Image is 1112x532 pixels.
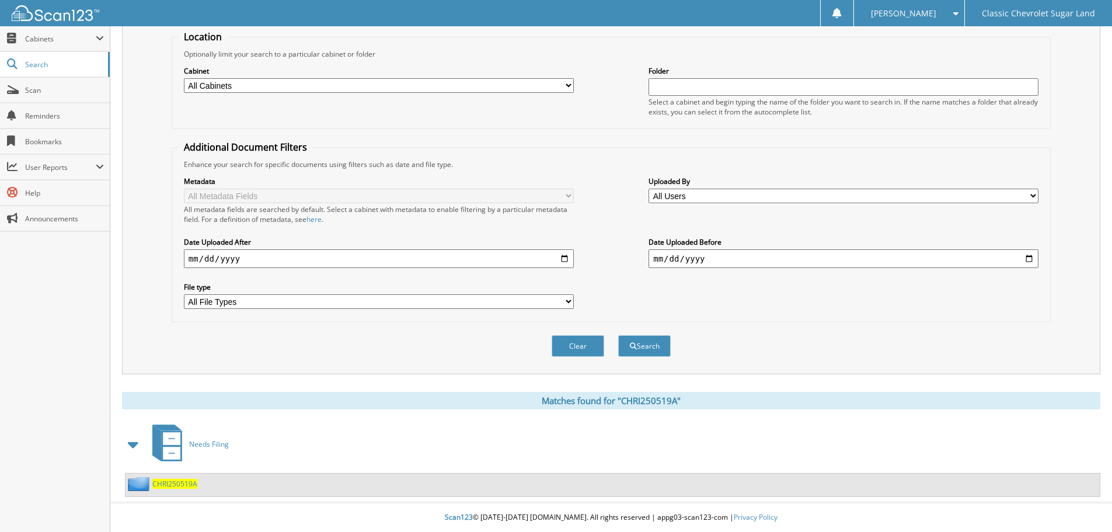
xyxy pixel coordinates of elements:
a: Privacy Policy [734,512,778,522]
img: folder2.png [128,477,152,491]
span: Announcements [25,214,104,224]
label: Uploaded By [649,176,1038,186]
span: User Reports [25,162,96,172]
img: scan123-logo-white.svg [12,5,99,21]
legend: Additional Document Filters [178,141,313,154]
label: Cabinet [184,66,574,76]
div: Enhance your search for specific documents using filters such as date and file type. [178,159,1044,169]
div: Select a cabinet and begin typing the name of the folder you want to search in. If the name match... [649,97,1038,117]
div: Matches found for "CHRI250519A" [122,392,1100,409]
button: Clear [552,335,604,357]
label: File type [184,282,574,292]
label: Date Uploaded Before [649,237,1038,247]
button: Search [618,335,671,357]
span: Classic Chevrolet Sugar Land [982,10,1095,17]
span: Help [25,188,104,198]
legend: Location [178,30,228,43]
a: Needs Filing [145,421,229,467]
span: Cabinets [25,34,96,44]
label: Date Uploaded After [184,237,574,247]
span: Scan [25,85,104,95]
span: Needs Filing [189,439,229,449]
div: All metadata fields are searched by default. Select a cabinet with metadata to enable filtering b... [184,204,574,224]
a: CHRI250519A [152,479,197,489]
input: end [649,249,1038,268]
span: [PERSON_NAME] [871,10,936,17]
a: here [306,214,322,224]
label: Metadata [184,176,574,186]
input: start [184,249,574,268]
div: Optionally limit your search to a particular cabinet or folder [178,49,1044,59]
span: Reminders [25,111,104,121]
iframe: Chat Widget [1054,476,1112,532]
span: Bookmarks [25,137,104,147]
span: Search [25,60,102,69]
label: Folder [649,66,1038,76]
div: © [DATE]-[DATE] [DOMAIN_NAME]. All rights reserved | appg03-scan123-com | [110,503,1112,532]
span: Scan123 [445,512,473,522]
